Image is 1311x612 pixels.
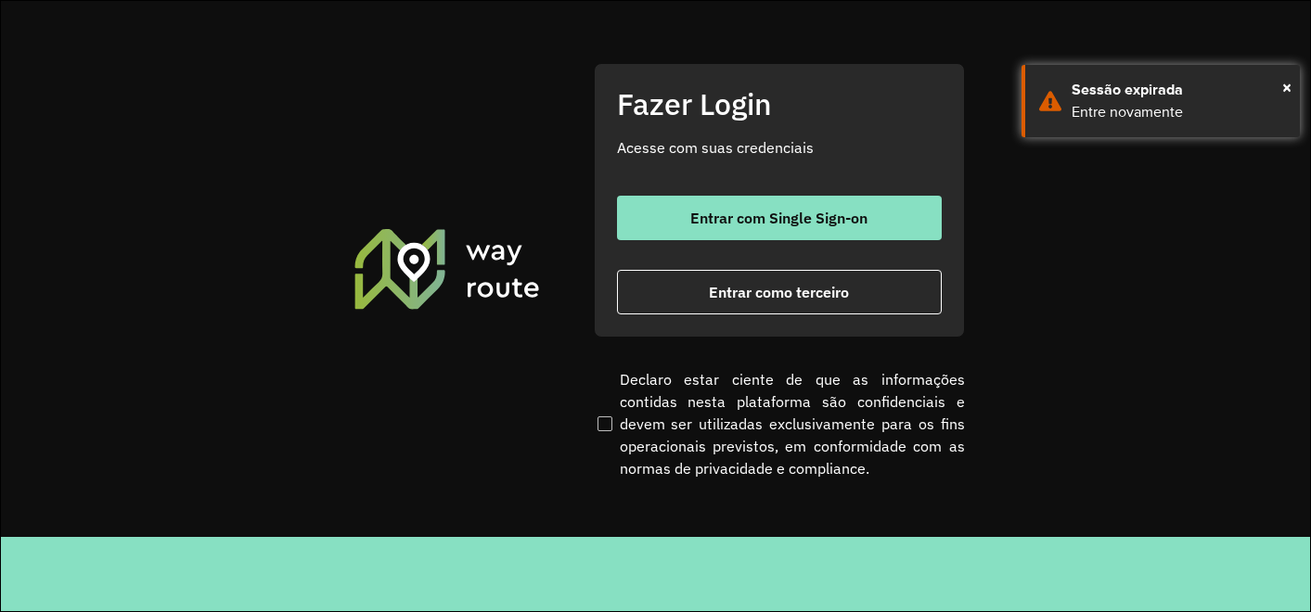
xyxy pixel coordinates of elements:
[1282,73,1292,101] button: Close
[617,136,942,159] p: Acesse com suas credenciais
[709,285,849,300] span: Entrar como terceiro
[1072,101,1286,123] div: Entre novamente
[1072,79,1286,101] div: Sessão expirada
[594,368,965,479] label: Declaro estar ciente de que as informações contidas nesta plataforma são confidenciais e devem se...
[617,196,942,240] button: button
[617,270,942,314] button: button
[690,210,868,225] span: Entrar com Single Sign-on
[1282,73,1292,101] span: ×
[352,226,543,312] img: Roteirizador AmbevTech
[617,86,942,121] h2: Fazer Login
